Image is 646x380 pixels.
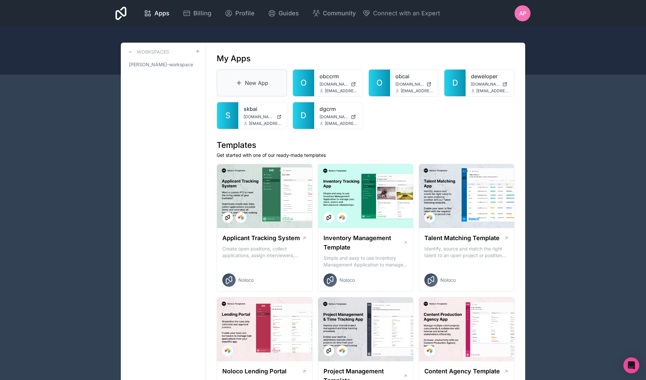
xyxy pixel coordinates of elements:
h1: Talent Matching Template [424,233,500,243]
a: Guides [263,6,304,21]
a: [PERSON_NAME]-workspace [126,59,200,71]
img: Airtable Logo [427,348,432,353]
span: [EMAIL_ADDRESS][DOMAIN_NAME] [476,88,509,94]
a: O [293,70,314,96]
h1: Applicant Tracking System [222,233,300,243]
a: obcai [395,72,433,80]
span: Profile [235,9,255,18]
span: Noloco [440,277,456,283]
span: Apps [154,9,169,18]
h3: Workspaces [137,49,169,55]
span: [PERSON_NAME]-workspace [129,61,193,68]
a: [DOMAIN_NAME] [320,82,357,87]
span: Community [323,9,356,18]
p: Identify, source and match the right talent to an open project or position with our Talent Matchi... [424,245,509,259]
span: D [452,78,458,88]
a: D [293,102,314,129]
img: Airtable Logo [238,215,244,220]
span: D [301,110,306,121]
a: [DOMAIN_NAME] [471,82,509,87]
a: dgcrm [320,105,357,113]
h1: My Apps [217,53,251,64]
a: Billing [177,6,217,21]
a: [DOMAIN_NAME] [395,82,433,87]
span: S [225,110,230,121]
a: [DOMAIN_NAME] [244,114,282,120]
a: Community [307,6,361,21]
span: Guides [279,9,299,18]
span: [DOMAIN_NAME] [320,114,348,120]
span: [DOMAIN_NAME] [395,82,424,87]
h1: Inventory Management Template [323,233,403,252]
a: Profile [219,6,260,21]
span: [EMAIL_ADDRESS][DOMAIN_NAME] [325,121,357,126]
span: [EMAIL_ADDRESS][DOMAIN_NAME] [401,88,433,94]
p: Create open positions, collect applications, assign interviewers, centralise candidate feedback a... [222,245,307,259]
span: [DOMAIN_NAME] [244,114,274,120]
span: Billing [193,9,211,18]
div: Open Intercom Messenger [623,357,639,373]
a: O [369,70,390,96]
a: New App [217,69,287,97]
img: Airtable Logo [339,348,345,353]
img: Airtable Logo [225,348,230,353]
h1: Noloco Lending Portal [222,367,287,376]
h1: Templates [217,140,515,151]
p: Get started with one of our ready-made templates [217,152,515,159]
button: Connect with an Expert [362,9,440,18]
span: Noloco [339,277,355,283]
span: Connect with an Expert [373,9,440,18]
a: deweloper [471,72,509,80]
img: Airtable Logo [427,215,432,220]
p: Simple and easy to use Inventory Management Application to manage your stock, orders and Manufact... [323,255,408,268]
a: S [217,102,238,129]
span: O [376,78,382,88]
span: AP [519,9,526,17]
span: [EMAIL_ADDRESS][DOMAIN_NAME] [249,121,282,126]
a: D [444,70,466,96]
h1: Content Agency Template [424,367,500,376]
span: Noloco [238,277,254,283]
a: Apps [138,6,175,21]
a: skbai [244,105,282,113]
a: Workspaces [126,48,169,56]
span: [DOMAIN_NAME] [471,82,500,87]
span: O [301,78,307,88]
span: [DOMAIN_NAME] [320,82,348,87]
a: obccrm [320,72,357,80]
img: Airtable Logo [339,215,345,220]
a: [DOMAIN_NAME] [320,114,357,120]
span: [EMAIL_ADDRESS][DOMAIN_NAME] [325,88,357,94]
